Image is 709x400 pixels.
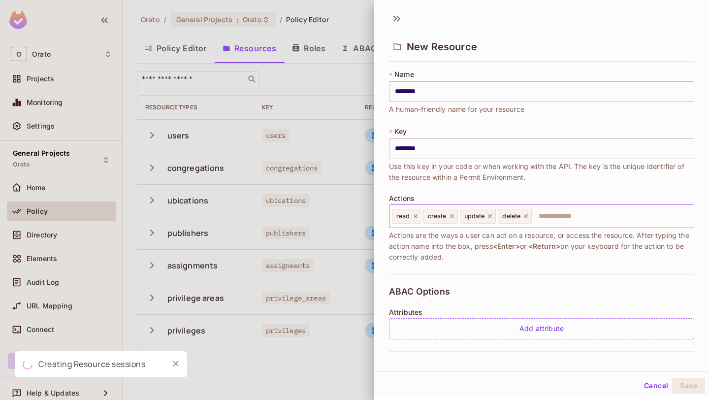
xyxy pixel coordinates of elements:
[389,230,694,263] span: Actions are the ways a user can act on a resource, or access the resource. After typing the actio...
[389,308,423,316] span: Attributes
[464,212,485,220] span: update
[502,212,520,220] span: delete
[640,378,672,394] button: Cancel
[389,104,524,115] span: A human-friendly name for your resource
[38,358,145,370] div: Creating Resource sessions
[168,356,183,371] button: Close
[389,161,694,183] span: Use this key in your code or when working with the API. The key is the unique identifier of the r...
[396,212,410,220] span: read
[460,209,496,224] div: update
[392,209,421,224] div: read
[394,128,407,135] span: Key
[394,70,414,78] span: Name
[672,378,705,394] button: Save
[493,242,520,250] span: <Enter>
[407,41,477,53] span: New Resource
[389,318,694,339] div: Add attribute
[423,209,458,224] div: create
[528,242,560,250] span: <Return>
[428,212,447,220] span: create
[498,209,532,224] div: delete
[389,195,415,202] span: Actions
[389,287,450,297] span: ABAC Options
